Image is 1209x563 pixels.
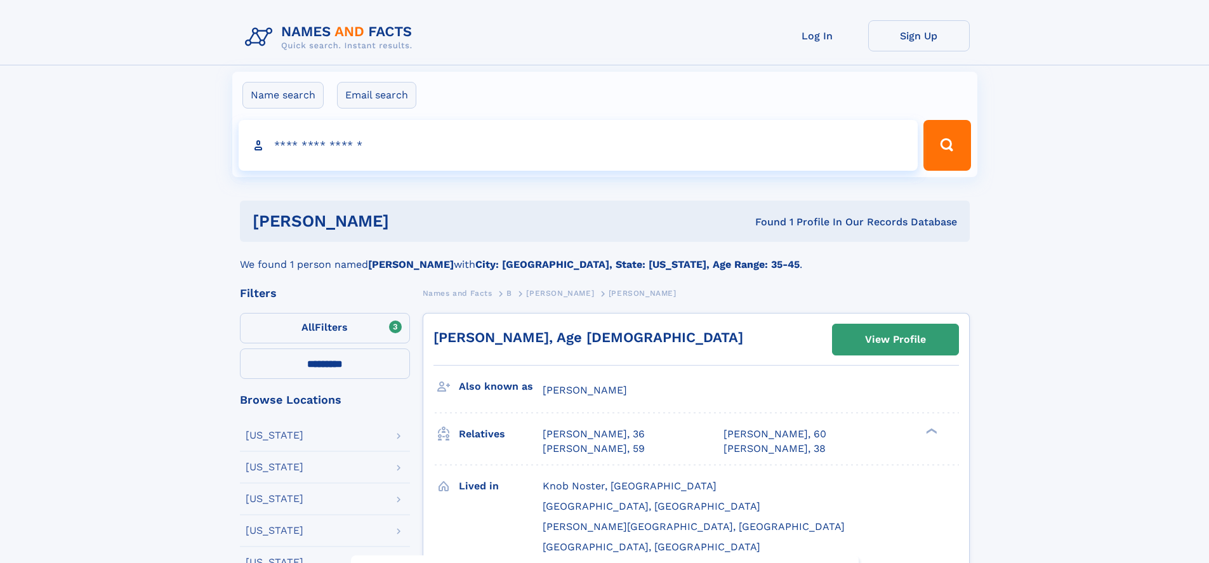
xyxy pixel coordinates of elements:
a: [PERSON_NAME], 59 [543,442,645,456]
h1: [PERSON_NAME] [253,213,572,229]
a: B [506,285,512,301]
div: Filters [240,288,410,299]
span: [PERSON_NAME][GEOGRAPHIC_DATA], [GEOGRAPHIC_DATA] [543,520,845,533]
label: Filters [240,313,410,343]
a: Log In [767,20,868,51]
a: Names and Facts [423,285,492,301]
div: View Profile [865,325,926,354]
h3: Also known as [459,376,543,397]
b: City: [GEOGRAPHIC_DATA], State: [US_STATE], Age Range: 35-45 [475,258,800,270]
div: We found 1 person named with . [240,242,970,272]
span: [GEOGRAPHIC_DATA], [GEOGRAPHIC_DATA] [543,541,760,553]
div: Browse Locations [240,394,410,406]
h3: Lived in [459,475,543,497]
div: [US_STATE] [246,430,303,440]
div: Found 1 Profile In Our Records Database [572,215,957,229]
b: [PERSON_NAME] [368,258,454,270]
div: [US_STATE] [246,462,303,472]
div: [US_STATE] [246,494,303,504]
a: [PERSON_NAME], Age [DEMOGRAPHIC_DATA] [433,329,743,345]
a: [PERSON_NAME], 60 [723,427,826,441]
div: [US_STATE] [246,526,303,536]
div: ❯ [923,427,938,435]
span: B [506,289,512,298]
span: [PERSON_NAME] [609,289,677,298]
a: [PERSON_NAME], 38 [723,442,826,456]
span: Knob Noster, [GEOGRAPHIC_DATA] [543,480,717,492]
input: search input [239,120,918,171]
a: [PERSON_NAME], 36 [543,427,645,441]
span: [PERSON_NAME] [543,384,627,396]
span: All [301,321,315,333]
h3: Relatives [459,423,543,445]
img: Logo Names and Facts [240,20,423,55]
a: Sign Up [868,20,970,51]
label: Name search [242,82,324,109]
label: Email search [337,82,416,109]
a: [PERSON_NAME] [526,285,594,301]
button: Search Button [923,120,970,171]
span: [GEOGRAPHIC_DATA], [GEOGRAPHIC_DATA] [543,500,760,512]
a: View Profile [833,324,958,355]
span: [PERSON_NAME] [526,289,594,298]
